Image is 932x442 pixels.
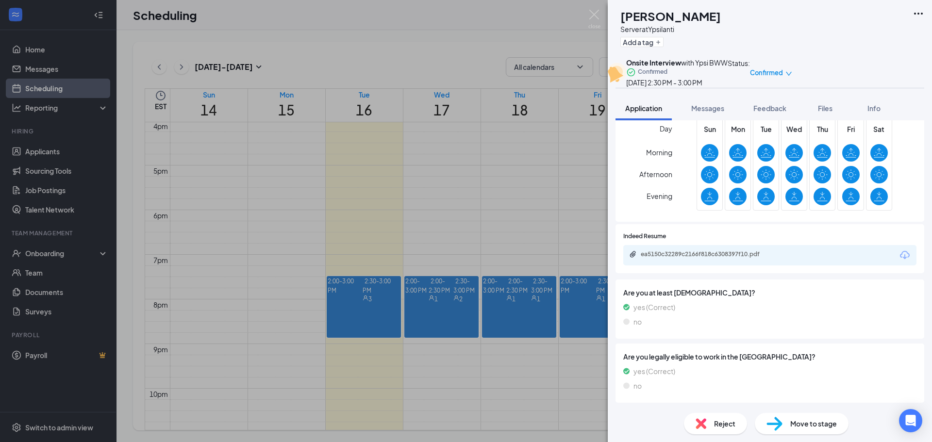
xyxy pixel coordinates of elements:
[626,67,636,77] svg: CheckmarkCircle
[626,77,728,88] div: [DATE] 2:30 PM - 3:00 PM
[626,58,681,67] b: Onsite Interview
[785,70,792,77] span: down
[633,380,642,391] span: no
[633,302,675,312] span: yes (Correct)
[633,316,642,327] span: no
[899,249,911,261] svg: Download
[620,8,721,24] h1: [PERSON_NAME]
[842,124,860,134] span: Fri
[870,124,888,134] span: Sat
[714,418,735,429] span: Reject
[629,250,786,260] a: Paperclipea5150c32289c2166f818c6308397f10.pdf
[620,24,721,34] div: Server at Ypsilanti
[620,37,664,47] button: PlusAdd a tag
[660,123,672,134] span: Day
[633,366,675,377] span: yes (Correct)
[623,232,666,241] span: Indeed Resume
[818,104,832,113] span: Files
[728,58,750,88] div: Status :
[899,409,922,432] div: Open Intercom Messenger
[626,58,728,67] div: with Ypsi BWW
[691,104,724,113] span: Messages
[641,250,777,258] div: ea5150c32289c2166f818c6308397f10.pdf
[647,187,672,205] span: Evening
[629,250,637,258] svg: Paperclip
[638,67,667,77] span: Confirmed
[729,124,747,134] span: Mon
[623,351,916,362] span: Are you legally eligible to work in the [GEOGRAPHIC_DATA]?
[625,104,662,113] span: Application
[750,68,783,78] span: Confirmed
[790,418,837,429] span: Move to stage
[646,144,672,161] span: Morning
[639,165,672,183] span: Afternoon
[814,124,831,134] span: Thu
[753,104,786,113] span: Feedback
[701,124,718,134] span: Sun
[785,124,803,134] span: Wed
[623,287,916,298] span: Are you at least [DEMOGRAPHIC_DATA]?
[913,8,924,19] svg: Ellipses
[655,39,661,45] svg: Plus
[757,124,775,134] span: Tue
[867,104,881,113] span: Info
